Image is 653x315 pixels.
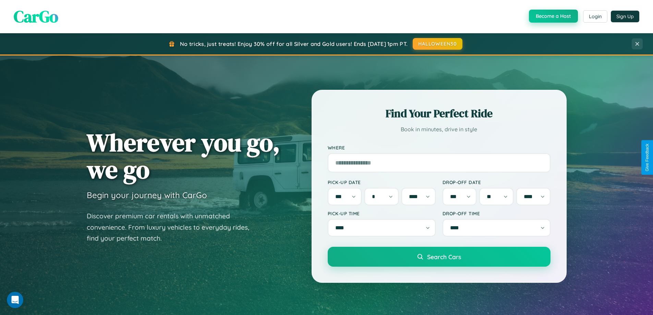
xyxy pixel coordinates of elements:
button: Login [583,10,607,23]
span: CarGo [14,5,58,28]
h2: Find Your Perfect Ride [328,106,551,121]
iframe: Intercom live chat [7,292,23,308]
label: Pick-up Time [328,210,436,216]
div: Give Feedback [645,144,650,171]
label: Drop-off Date [443,179,551,185]
label: Pick-up Date [328,179,436,185]
p: Discover premium car rentals with unmatched convenience. From luxury vehicles to everyday rides, ... [87,210,258,244]
button: Search Cars [328,247,551,267]
label: Where [328,145,551,150]
h1: Wherever you go, we go [87,129,280,183]
span: No tricks, just treats! Enjoy 30% off for all Silver and Gold users! Ends [DATE] 1pm PT. [180,40,408,47]
label: Drop-off Time [443,210,551,216]
p: Book in minutes, drive in style [328,124,551,134]
button: Sign Up [611,11,639,22]
button: Become a Host [529,10,578,23]
button: HALLOWEEN30 [413,38,462,50]
h3: Begin your journey with CarGo [87,190,207,200]
span: Search Cars [427,253,461,261]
